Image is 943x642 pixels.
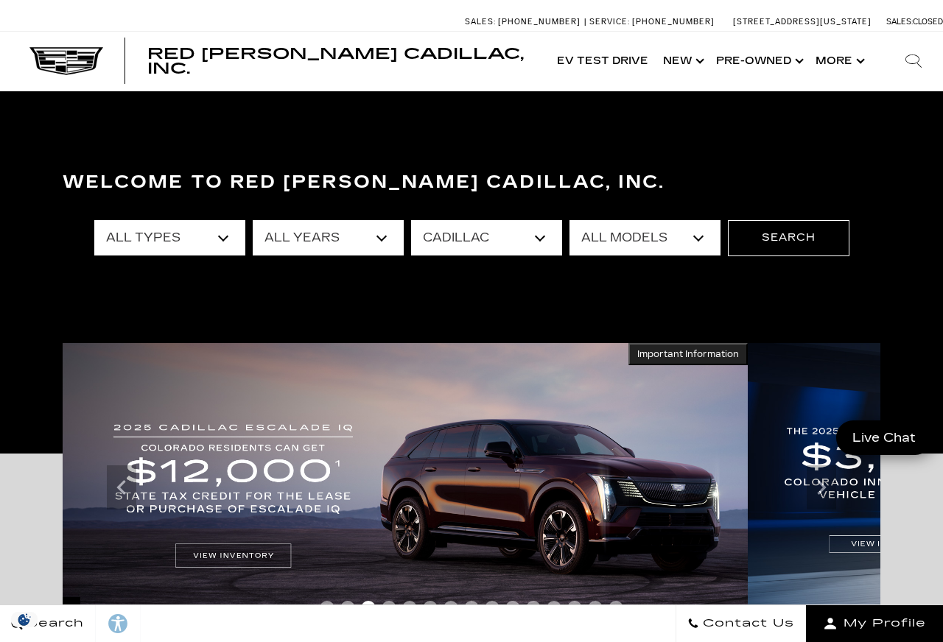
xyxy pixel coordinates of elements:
span: Go to slide 15 [609,601,623,615]
span: Go to slide 12 [547,601,561,615]
span: Go to slide 1 [320,601,334,615]
span: Sales: [465,17,496,27]
a: Red [PERSON_NAME] Cadillac, Inc. [147,46,535,76]
img: Opt-Out Icon [7,612,41,627]
span: Go to slide 6 [423,601,438,615]
span: Go to slide 8 [464,601,479,615]
span: Closed [913,17,943,27]
button: More [808,32,869,91]
div: Previous [107,465,136,509]
select: Filter by model [569,220,721,255]
span: Go to slide 11 [526,601,541,615]
span: Go to slide 5 [402,601,417,615]
span: Go to slide 4 [382,601,396,615]
a: Live Chat [836,420,932,455]
a: Contact Us [676,605,806,642]
span: [PHONE_NUMBER] [498,17,581,27]
span: Go to slide 9 [485,601,499,615]
select: Filter by make [411,220,562,255]
span: Important Information [637,348,739,360]
div: Next [807,465,836,509]
span: [PHONE_NUMBER] [632,17,715,27]
span: Go to slide 2 [340,601,355,615]
span: Sales: [886,17,913,27]
img: THE 2025 ESCALADE IQ IS ELIGIBLE FOR THE $3,500 COLORADO INNOVATIVE MOTOR VEHICLE TAX CREDIT [63,343,748,632]
img: Cadillac Dark Logo with Cadillac White Text [29,47,103,75]
a: [STREET_ADDRESS][US_STATE] [733,17,872,27]
button: Search [728,220,849,255]
select: Filter by type [94,220,245,255]
h3: Welcome to Red [PERSON_NAME] Cadillac, Inc. [63,168,880,197]
span: Go to slide 13 [567,601,582,615]
a: Service: [PHONE_NUMBER] [584,18,718,26]
a: Pre-Owned [709,32,808,91]
span: Service: [589,17,630,27]
a: EV Test Drive [550,32,656,91]
span: Search [23,613,84,634]
select: Filter by year [253,220,404,255]
a: Sales: [PHONE_NUMBER] [465,18,584,26]
span: Go to slide 14 [588,601,603,615]
span: Go to slide 3 [361,601,376,615]
section: Click to Open Cookie Consent Modal [7,612,41,627]
span: My Profile [838,613,926,634]
span: Go to slide 10 [505,601,520,615]
span: Red [PERSON_NAME] Cadillac, Inc. [147,45,524,77]
span: Go to slide 7 [444,601,458,615]
button: You have opened user profile menu modal. [806,605,943,642]
span: Live Chat [845,429,923,446]
a: New [656,32,709,91]
span: Contact Us [699,613,794,634]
